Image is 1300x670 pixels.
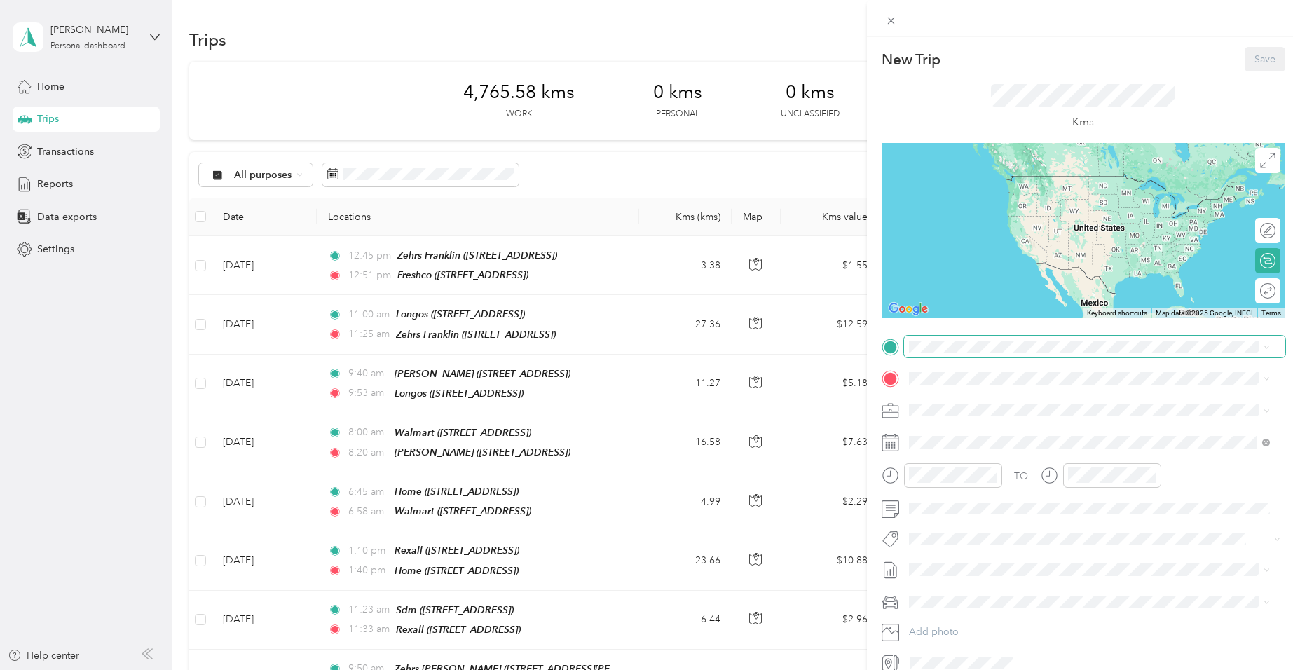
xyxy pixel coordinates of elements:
span: Map data ©2025 Google, INEGI [1156,309,1253,317]
a: Open this area in Google Maps (opens a new window) [885,300,931,318]
div: TO [1014,469,1028,484]
button: Keyboard shortcuts [1087,308,1147,318]
iframe: Everlance-gr Chat Button Frame [1222,592,1300,670]
p: New Trip [882,50,940,69]
img: Google [885,300,931,318]
p: Kms [1072,114,1094,131]
button: Add photo [904,622,1285,642]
